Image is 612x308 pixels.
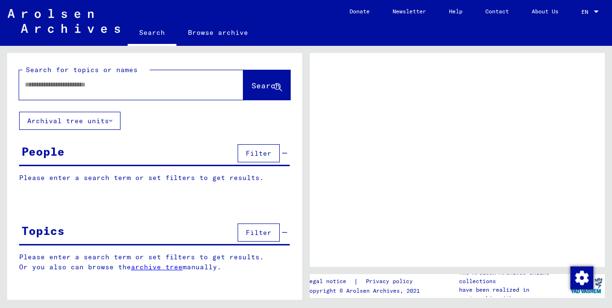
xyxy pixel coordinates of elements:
span: EN [581,9,592,15]
button: Filter [238,223,280,242]
span: Filter [246,149,272,158]
mat-label: Search for topics or names [26,65,138,74]
div: Topics [22,222,65,239]
img: yv_logo.png [568,274,604,297]
img: Arolsen_neg.svg [8,9,120,33]
a: Legal notice [306,276,354,287]
p: have been realized in partnership with [459,286,568,303]
button: Filter [238,144,280,162]
p: Please enter a search term or set filters to get results. Or you also can browse the manually. [19,252,290,272]
a: Privacy policy [358,276,424,287]
a: archive tree [131,263,183,271]
button: Archival tree units [19,112,120,130]
button: Search [243,70,290,100]
a: Search [128,21,176,46]
div: | [306,276,424,287]
a: Browse archive [176,21,260,44]
p: Copyright © Arolsen Archives, 2021 [306,287,424,295]
img: Change consent [570,266,593,289]
span: Filter [246,228,272,237]
div: People [22,143,65,160]
span: Search [251,81,280,90]
p: The Arolsen Archives online collections [459,268,568,286]
p: Please enter a search term or set filters to get results. [19,173,290,183]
